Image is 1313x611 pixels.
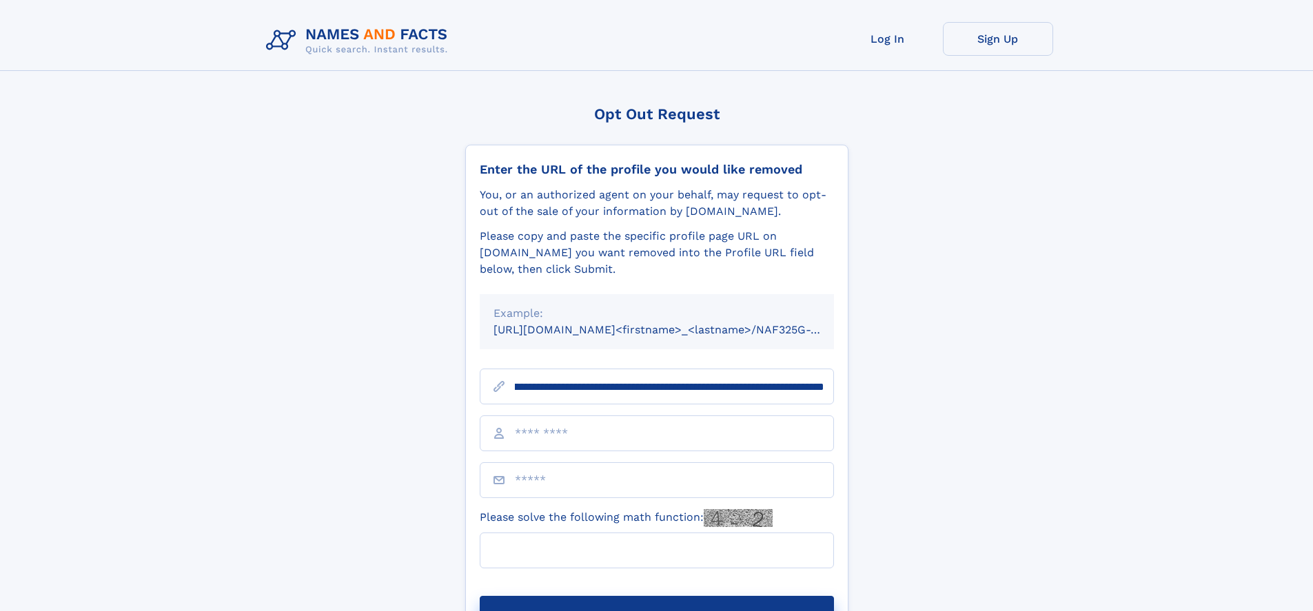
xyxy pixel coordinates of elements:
[493,305,820,322] div: Example:
[943,22,1053,56] a: Sign Up
[480,228,834,278] div: Please copy and paste the specific profile page URL on [DOMAIN_NAME] you want removed into the Pr...
[480,162,834,177] div: Enter the URL of the profile you would like removed
[480,509,773,527] label: Please solve the following math function:
[493,323,860,336] small: [URL][DOMAIN_NAME]<firstname>_<lastname>/NAF325G-xxxxxxxx
[480,187,834,220] div: You, or an authorized agent on your behalf, may request to opt-out of the sale of your informatio...
[261,22,459,59] img: Logo Names and Facts
[465,105,848,123] div: Opt Out Request
[833,22,943,56] a: Log In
